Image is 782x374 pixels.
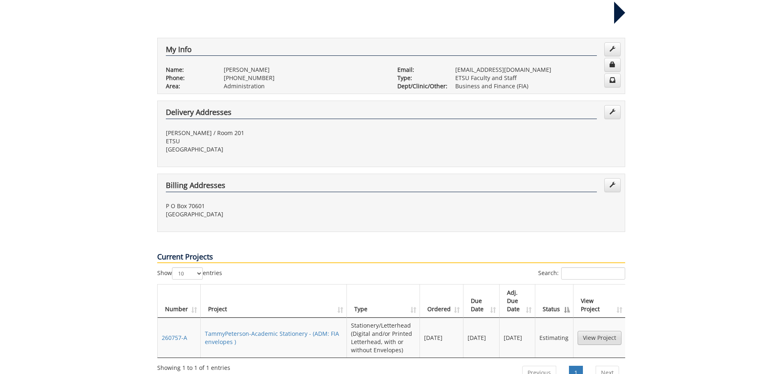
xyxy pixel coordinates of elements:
[397,74,443,82] p: Type:
[500,318,536,358] td: [DATE]
[157,360,230,372] div: Showing 1 to 1 of 1 entries
[158,285,201,318] th: Number: activate to sort column ascending
[535,285,573,318] th: Status: activate to sort column descending
[166,181,597,192] h4: Billing Addresses
[166,145,385,154] p: [GEOGRAPHIC_DATA]
[166,137,385,145] p: ETSU
[604,105,621,119] a: Edit Addresses
[172,267,203,280] select: Showentries
[347,285,420,318] th: Type: activate to sort column ascending
[397,82,443,90] p: Dept/Clinic/Other:
[604,178,621,192] a: Edit Addresses
[166,46,597,56] h4: My Info
[420,285,463,318] th: Ordered: activate to sort column ascending
[224,74,385,82] p: [PHONE_NUMBER]
[604,42,621,56] a: Edit Info
[463,318,500,358] td: [DATE]
[500,285,536,318] th: Adj. Due Date: activate to sort column ascending
[166,108,597,119] h4: Delivery Addresses
[166,210,385,218] p: [GEOGRAPHIC_DATA]
[455,82,617,90] p: Business and Finance (FIA)
[166,82,211,90] p: Area:
[578,331,621,345] a: View Project
[455,66,617,74] p: [EMAIL_ADDRESS][DOMAIN_NAME]
[604,73,621,87] a: Change Communication Preferences
[205,330,339,346] a: TammyPeterson-Academic Stationery - (ADM: FIA envelopes )
[420,318,463,358] td: [DATE]
[166,66,211,74] p: Name:
[347,318,420,358] td: Stationery/Letterhead (Digital and/or Printed Letterhead, with or without Envelopes)
[162,334,187,342] a: 260757-A
[561,267,625,280] input: Search:
[166,74,211,82] p: Phone:
[157,252,625,263] p: Current Projects
[166,202,385,210] p: P O Box 70601
[604,58,621,72] a: Change Password
[166,129,385,137] p: [PERSON_NAME] / Room 201
[538,267,625,280] label: Search:
[224,82,385,90] p: Administration
[201,285,347,318] th: Project: activate to sort column ascending
[463,285,500,318] th: Due Date: activate to sort column ascending
[224,66,385,74] p: [PERSON_NAME]
[157,267,222,280] label: Show entries
[573,285,626,318] th: View Project: activate to sort column ascending
[535,318,573,358] td: Estimating
[397,66,443,74] p: Email:
[455,74,617,82] p: ETSU Faculty and Staff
